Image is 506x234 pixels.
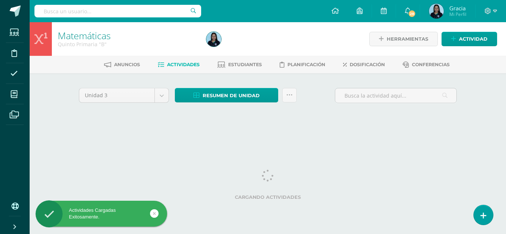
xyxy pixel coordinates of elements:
[335,88,456,103] input: Busca la actividad aquí...
[449,11,466,17] span: Mi Perfil
[79,194,457,200] label: Cargando actividades
[158,59,200,71] a: Actividades
[167,62,200,67] span: Actividades
[203,89,260,102] span: Resumen de unidad
[459,32,487,46] span: Actividad
[343,59,385,71] a: Dosificación
[36,207,167,220] div: Actividades Cargadas Exitosamente.
[408,10,416,18] span: 28
[287,62,325,67] span: Planificación
[228,62,262,67] span: Estudiantes
[429,4,444,18] img: 8833d992d5aa244a12ba0a0c163d81f0.png
[412,62,450,67] span: Conferencias
[280,59,325,71] a: Planificación
[175,88,278,102] a: Resumen de unidad
[114,62,140,67] span: Anuncios
[369,32,438,46] a: Herramientas
[58,41,197,48] div: Quinto Primaria 'B'
[34,5,201,17] input: Busca un usuario...
[217,59,262,71] a: Estudiantes
[403,59,450,71] a: Conferencias
[58,29,111,42] a: Matemáticas
[58,30,197,41] h1: Matemáticas
[206,32,221,47] img: 8833d992d5aa244a12ba0a0c163d81f0.png
[387,32,428,46] span: Herramientas
[449,4,466,12] span: Gracia
[350,62,385,67] span: Dosificación
[442,32,497,46] a: Actividad
[79,88,169,102] a: Unidad 3
[104,59,140,71] a: Anuncios
[85,88,149,102] span: Unidad 3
